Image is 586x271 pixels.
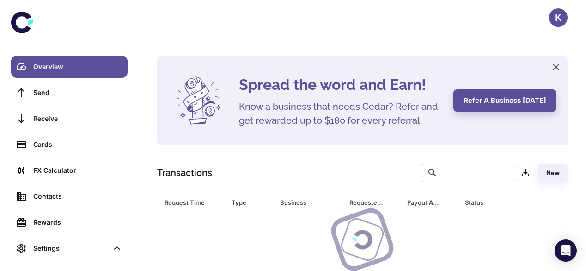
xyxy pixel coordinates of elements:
[165,196,220,209] span: Request Time
[33,113,122,124] div: Receive
[33,191,122,202] div: Contacts
[33,217,122,227] div: Rewards
[349,196,384,209] div: Requested Amount
[33,139,122,150] div: Cards
[11,107,128,130] a: Receive
[465,196,535,209] span: Status
[11,133,128,156] a: Cards
[157,166,212,180] h1: Transactions
[11,56,128,78] a: Overview
[33,62,122,72] div: Overview
[232,196,269,209] span: Type
[165,196,208,209] div: Request Time
[349,196,396,209] span: Requested Amount
[232,196,257,209] div: Type
[11,211,128,233] a: Rewards
[239,74,442,96] h4: Spread the word and Earn!
[465,196,523,209] div: Status
[538,164,568,182] button: New
[33,165,122,176] div: FX Calculator
[407,196,454,209] span: Payout Amount
[33,88,122,98] div: Send
[11,159,128,182] a: FX Calculator
[555,239,577,262] div: Open Intercom Messenger
[11,82,128,104] a: Send
[549,8,568,27] button: K
[239,100,442,127] h5: Know a business that needs Cedar? Refer and get rewarded up to $180 for every referral.
[11,237,128,259] div: Settings
[11,185,128,208] a: Contacts
[453,89,556,112] button: Refer a business [DATE]
[33,243,108,253] div: Settings
[407,196,442,209] div: Payout Amount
